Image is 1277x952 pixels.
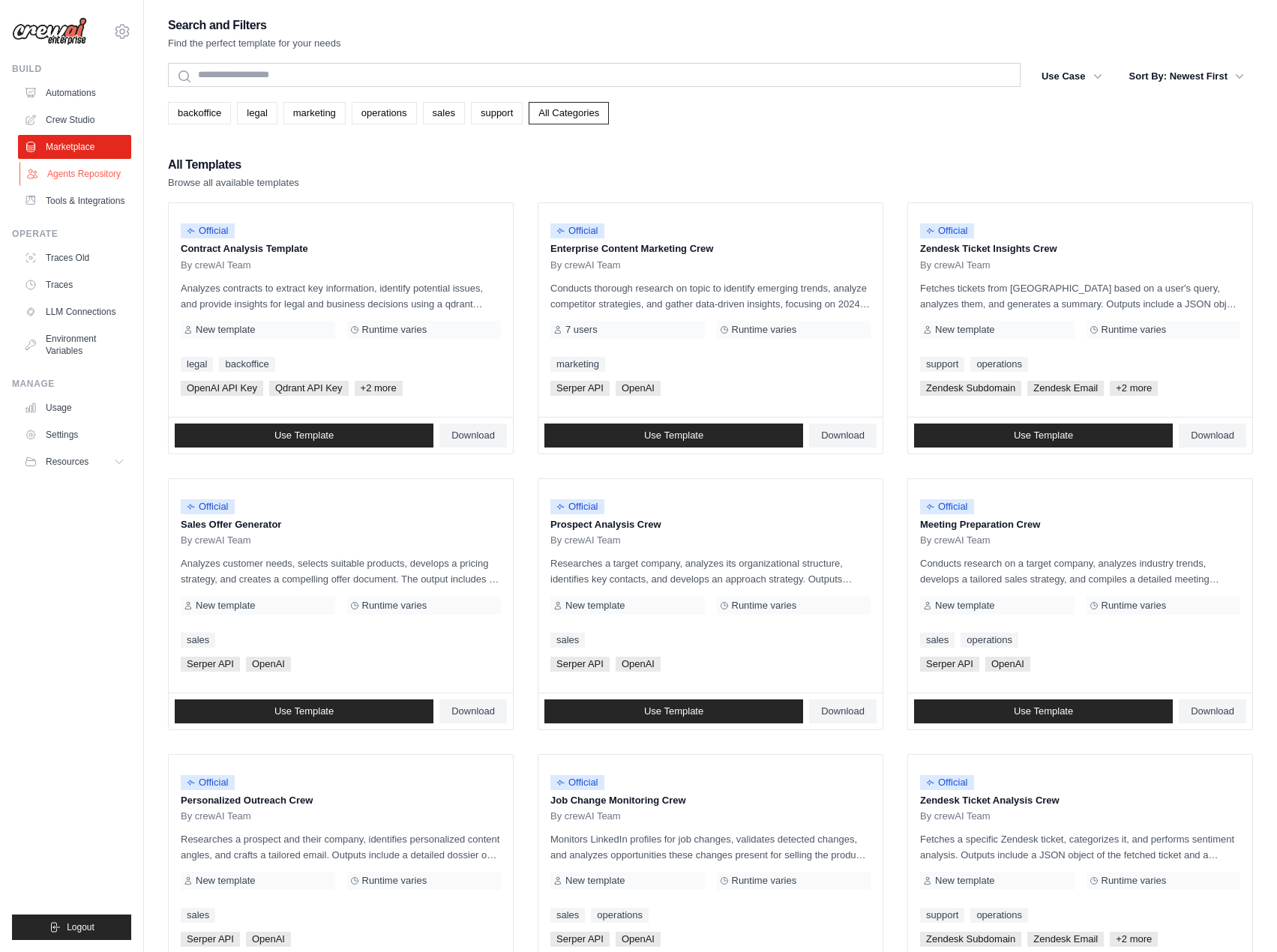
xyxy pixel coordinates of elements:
[920,657,979,672] span: Serper API
[1014,705,1073,717] span: Use Template
[732,600,797,612] span: Runtime varies
[362,324,427,336] span: Runtime varies
[1191,705,1234,717] span: Download
[1102,600,1167,612] span: Runtime varies
[1191,430,1234,442] span: Download
[616,381,661,396] span: OpenAI
[920,534,991,546] span: By crewAI Team
[46,456,88,468] span: Resources
[18,189,131,213] a: Tools & Integrations
[1120,63,1253,90] button: Sort By: Newest First
[544,699,803,723] a: Use Template
[355,381,403,396] span: +2 more
[168,15,341,36] h2: Search and Filters
[920,280,1240,312] p: Fetches tickets from [GEOGRAPHIC_DATA] based on a user's query, analyzes them, and generates a su...
[451,705,495,717] span: Download
[451,430,495,442] span: Download
[565,875,625,887] span: New template
[237,102,277,124] a: legal
[1014,430,1073,442] span: Use Template
[181,793,501,808] p: Personalized Outreach Crew
[550,517,871,532] p: Prospect Analysis Crew
[985,657,1030,672] span: OpenAI
[1179,424,1246,448] a: Download
[920,381,1021,396] span: Zendesk Subdomain
[644,430,703,442] span: Use Template
[550,381,610,396] span: Serper API
[550,932,610,947] span: Serper API
[616,657,661,672] span: OpenAI
[181,633,215,648] a: sales
[269,381,349,396] span: Qdrant API Key
[18,327,131,363] a: Environment Variables
[18,300,131,324] a: LLM Connections
[920,793,1240,808] p: Zendesk Ticket Analysis Crew
[12,63,131,75] div: Build
[920,633,955,648] a: sales
[18,108,131,132] a: Crew Studio
[181,381,263,396] span: OpenAI API Key
[914,699,1173,723] a: Use Template
[168,154,299,175] h2: All Templates
[18,396,131,420] a: Usage
[550,534,621,546] span: By crewAI Team
[67,921,94,933] span: Logout
[920,241,1240,256] p: Zendesk Ticket Insights Crew
[961,633,1018,648] a: operations
[274,430,334,442] span: Use Template
[274,705,334,717] span: Use Template
[920,499,974,514] span: Official
[283,102,346,124] a: marketing
[550,793,871,808] p: Job Change Monitoring Crew
[18,423,131,447] a: Settings
[550,499,604,514] span: Official
[1110,381,1158,396] span: +2 more
[550,775,604,790] span: Official
[362,600,427,612] span: Runtime varies
[18,81,131,105] a: Automations
[423,102,465,124] a: sales
[644,705,703,717] span: Use Template
[550,357,605,372] a: marketing
[821,705,865,717] span: Download
[914,424,1173,448] a: Use Template
[246,932,291,947] span: OpenAI
[19,162,133,186] a: Agents Repository
[181,932,240,947] span: Serper API
[935,324,994,336] span: New template
[550,810,621,822] span: By crewAI Team
[920,831,1240,863] p: Fetches a specific Zendesk ticket, categorizes it, and performs sentiment analysis. Outputs inclu...
[544,424,803,448] a: Use Template
[935,600,994,612] span: New template
[550,241,871,256] p: Enterprise Content Marketing Crew
[181,657,240,672] span: Serper API
[920,357,964,372] a: support
[1110,932,1158,947] span: +2 more
[1027,381,1104,396] span: Zendesk Email
[1102,324,1167,336] span: Runtime varies
[219,357,274,372] a: backoffice
[246,657,291,672] span: OpenAI
[970,357,1028,372] a: operations
[181,775,235,790] span: Official
[920,908,964,923] a: support
[616,932,661,947] span: OpenAI
[809,699,877,723] a: Download
[1027,932,1104,947] span: Zendesk Email
[920,223,974,238] span: Official
[168,36,341,51] p: Find the perfect template for your needs
[920,775,974,790] span: Official
[181,831,501,863] p: Researches a prospect and their company, identifies personalized content angles, and crafts a tai...
[550,223,604,238] span: Official
[1033,63,1111,90] button: Use Case
[565,324,598,336] span: 7 users
[439,424,507,448] a: Download
[168,102,231,124] a: backoffice
[550,831,871,863] p: Monitors LinkedIn profiles for job changes, validates detected changes, and analyzes opportunitie...
[565,600,625,612] span: New template
[732,324,797,336] span: Runtime varies
[175,424,433,448] a: Use Template
[181,534,251,546] span: By crewAI Team
[181,517,501,532] p: Sales Offer Generator
[168,175,299,190] p: Browse all available templates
